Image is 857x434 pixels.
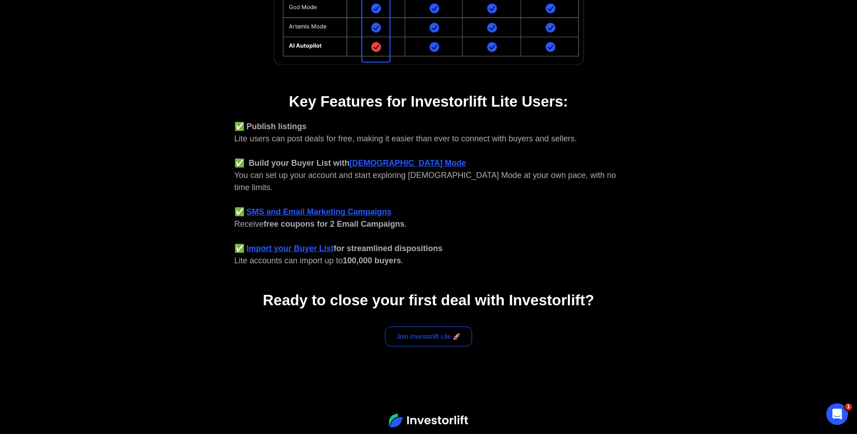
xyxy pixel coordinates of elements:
[234,159,350,168] strong: ✅ Build your Buyer List with
[343,256,401,265] strong: 100,000 buyers
[334,244,443,253] strong: for streamlined dispositions
[263,292,594,308] strong: Ready to close your first deal with Investorlift?
[234,207,244,216] strong: ✅
[234,121,623,267] div: Lite users can post deals for free, making it easier than ever to connect with buyers and sellers...
[247,244,334,253] a: Import your Buyer List
[350,159,466,168] a: [DEMOGRAPHIC_DATA] Mode
[234,122,307,131] strong: ✅ Publish listings
[385,327,472,346] a: Join Investorlift Lite 🚀
[247,207,392,216] a: SMS and Email Marketing Campaigns
[234,244,244,253] strong: ✅
[264,219,405,229] strong: free coupons for 2 Email Campaigns
[289,93,568,110] strong: Key Features for Investorlift Lite Users:
[845,403,852,411] span: 1
[826,403,848,425] iframe: Intercom live chat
